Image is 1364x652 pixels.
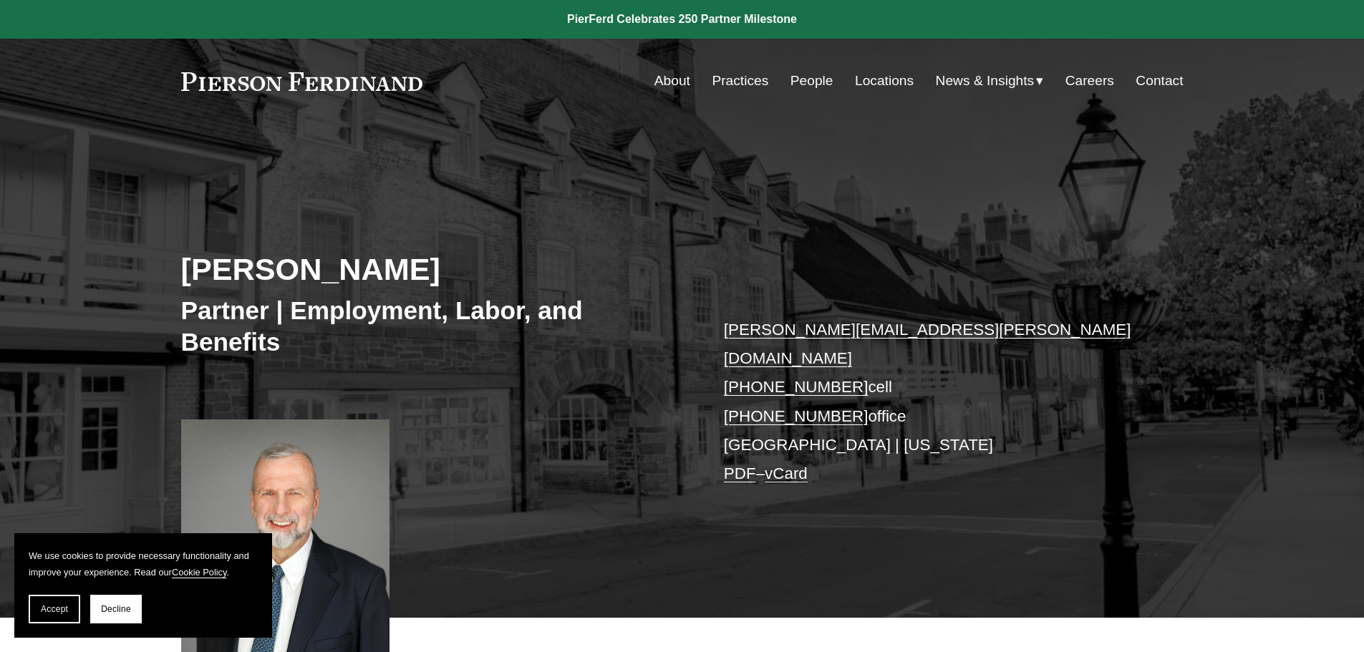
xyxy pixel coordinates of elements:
[724,316,1141,489] p: cell office [GEOGRAPHIC_DATA] | [US_STATE] –
[654,67,690,94] a: About
[724,378,869,396] a: [PHONE_NUMBER]
[855,67,914,94] a: Locations
[724,464,756,482] a: PDF
[41,604,68,614] span: Accept
[724,407,869,425] a: [PHONE_NUMBER]
[936,67,1044,94] a: folder dropdown
[90,595,142,623] button: Decline
[172,567,227,578] a: Cookie Policy
[1065,67,1114,94] a: Careers
[181,295,682,357] h3: Partner | Employment, Labor, and Benefits
[765,464,808,482] a: vCard
[29,548,258,580] p: We use cookies to provide necessary functionality and improve your experience. Read our .
[790,67,833,94] a: People
[712,67,768,94] a: Practices
[29,595,80,623] button: Accept
[1136,67,1183,94] a: Contact
[181,250,682,288] h2: [PERSON_NAME]
[14,533,272,638] section: Cookie banner
[101,604,131,614] span: Decline
[724,321,1131,367] a: [PERSON_NAME][EMAIL_ADDRESS][PERSON_NAME][DOMAIN_NAME]
[936,69,1035,94] span: News & Insights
